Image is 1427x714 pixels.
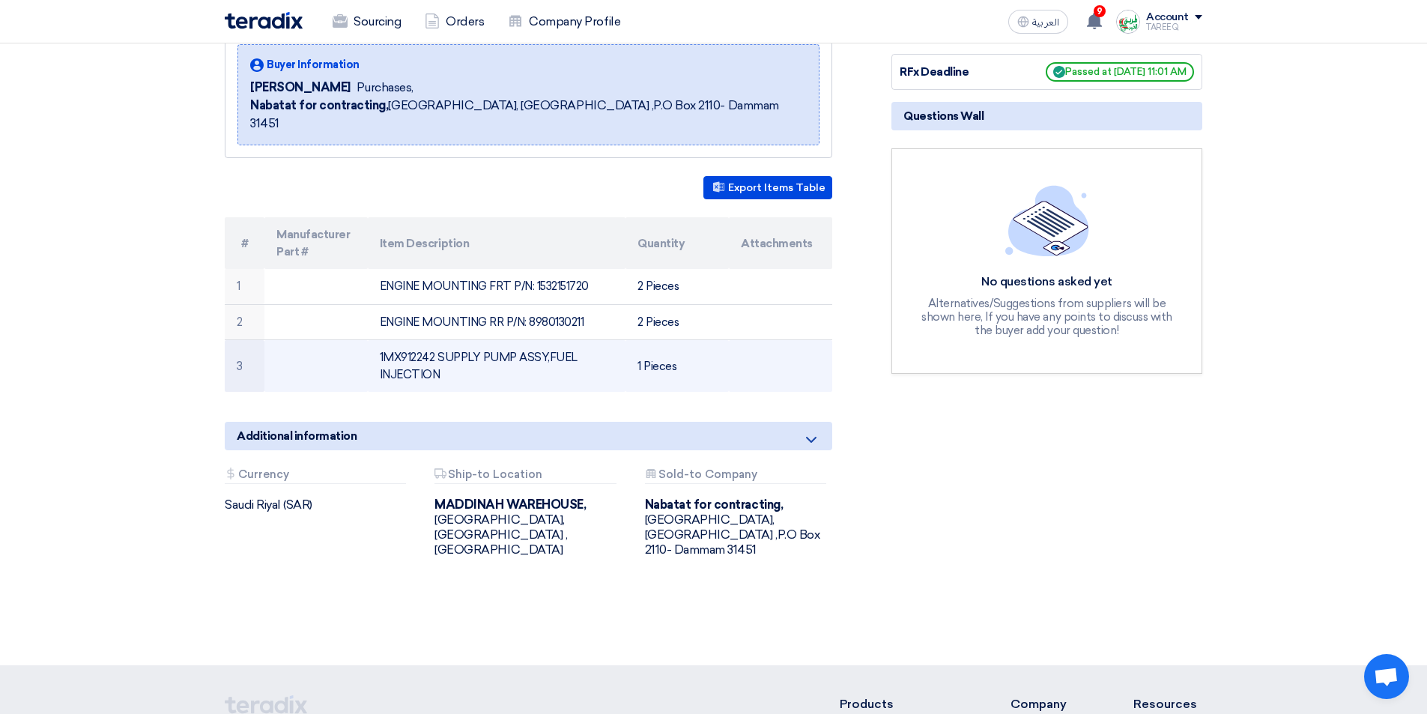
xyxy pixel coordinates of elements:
[1032,17,1059,28] span: العربية
[920,297,1175,337] div: Alternatives/Suggestions from suppliers will be shown here, If you have any points to discuss wit...
[625,304,729,340] td: 2 Pieces
[920,274,1175,290] div: No questions asked yet
[225,304,264,340] td: 2
[250,97,807,133] span: [GEOGRAPHIC_DATA], [GEOGRAPHIC_DATA] ,P.O Box 2110- Dammam 31451
[729,217,832,269] th: Attachments
[1146,11,1189,24] div: Account
[900,64,1012,81] div: RFx Deadline
[368,217,626,269] th: Item Description
[357,79,413,97] span: Purchases,
[225,217,264,269] th: #
[645,468,826,484] div: Sold-to Company
[1146,23,1202,31] div: TAREEQ
[1094,5,1106,17] span: 9
[267,57,360,73] span: Buyer Information
[250,79,351,97] span: [PERSON_NAME]
[368,340,626,393] td: 1MX912242 SUPPLY PUMP ASSY,FUEL INJECTION
[645,497,783,512] b: Nabatat for contracting,
[1116,10,1140,34] img: Screenshot___1727703618088.png
[1005,185,1089,255] img: empty_state_list.svg
[434,497,622,557] div: [GEOGRAPHIC_DATA], [GEOGRAPHIC_DATA] ,[GEOGRAPHIC_DATA]
[413,5,496,38] a: Orders
[625,269,729,304] td: 2 Pieces
[225,497,412,512] div: Saudi Riyal (SAR)
[625,217,729,269] th: Quantity
[368,304,626,340] td: ENGINE MOUNTING RR P/N: 8980130211
[903,108,984,124] span: Questions Wall
[225,340,264,393] td: 3
[237,428,357,444] span: Additional information
[840,695,966,713] li: Products
[225,468,406,484] div: Currency
[225,269,264,304] td: 1
[703,176,832,199] button: Export Items Table
[321,5,413,38] a: Sourcing
[368,269,626,304] td: ENGINE MOUNTING FRT P/N: 1532151720
[1011,695,1088,713] li: Company
[625,340,729,393] td: 1 Pieces
[434,468,616,484] div: Ship-to Location
[264,217,368,269] th: Manufacturer Part #
[250,98,388,112] b: Nabatat for contracting,
[1364,654,1409,699] div: Open chat
[1133,695,1202,713] li: Resources
[1008,10,1068,34] button: العربية
[496,5,632,38] a: Company Profile
[1046,62,1194,82] span: Passed at [DATE] 11:01 AM
[645,497,832,557] div: [GEOGRAPHIC_DATA], [GEOGRAPHIC_DATA] ,P.O Box 2110- Dammam 31451
[434,497,586,512] b: MADDINAH WAREHOUSE,
[225,12,303,29] img: Teradix logo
